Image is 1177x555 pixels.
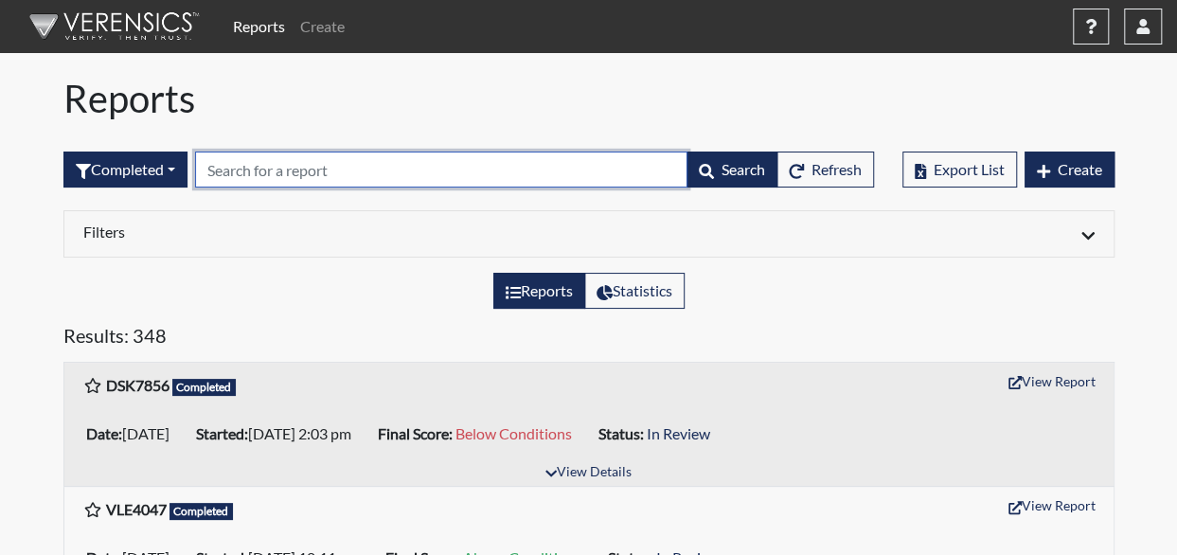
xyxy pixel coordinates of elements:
[106,376,169,394] b: DSK7856
[647,424,710,442] span: In Review
[537,460,640,486] button: View Details
[169,503,234,520] span: Completed
[811,160,862,178] span: Refresh
[63,152,187,188] button: Completed
[1000,367,1104,396] button: View Report
[902,152,1017,188] button: Export List
[63,152,187,188] div: Filter by interview status
[687,152,777,188] button: Search
[79,419,188,449] li: [DATE]
[493,273,585,309] label: View the list of reports
[196,424,248,442] b: Started:
[934,160,1005,178] span: Export List
[69,223,1109,245] div: Click to expand/collapse filters
[188,419,370,449] li: [DATE] 2:03 pm
[598,424,644,442] b: Status:
[722,160,765,178] span: Search
[195,152,687,188] input: Search by Registration ID, Interview Number, or Investigation Name.
[63,76,1115,121] h1: Reports
[1000,491,1104,520] button: View Report
[225,8,293,45] a: Reports
[378,424,453,442] b: Final Score:
[172,379,237,396] span: Completed
[83,223,575,241] h6: Filters
[293,8,352,45] a: Create
[1025,152,1115,188] button: Create
[1058,160,1102,178] span: Create
[455,424,572,442] span: Below Conditions
[86,424,122,442] b: Date:
[63,324,1115,354] h5: Results: 348
[584,273,685,309] label: View statistics about completed interviews
[776,152,874,188] button: Refresh
[106,500,167,518] b: VLE4047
